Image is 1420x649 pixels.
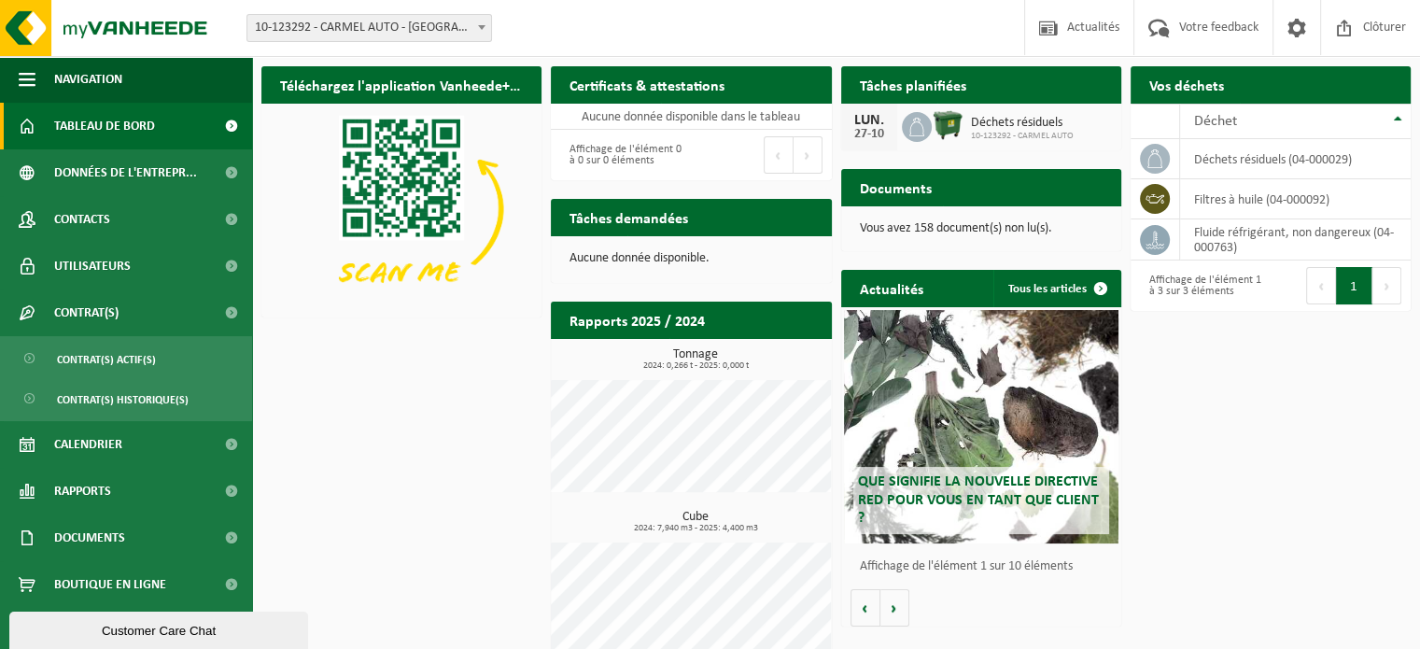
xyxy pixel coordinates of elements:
[669,338,830,375] a: Consulter les rapports
[1194,114,1237,129] span: Déchet
[841,270,942,306] h2: Actualités
[54,149,197,196] span: Données de l'entrepr...
[1306,267,1336,304] button: Previous
[993,270,1119,307] a: Tous les articles
[841,169,950,205] h2: Documents
[246,14,492,42] span: 10-123292 - CARMEL AUTO - QUIÉVRAIN
[1180,139,1411,179] td: déchets résiduels (04-000029)
[851,589,880,627] button: Vorige
[971,116,1074,131] span: Déchets résiduels
[54,515,125,561] span: Documents
[560,524,831,533] span: 2024: 7,940 m3 - 2025: 4,400 m3
[932,109,963,141] img: WB-1100-HPE-GN-01
[851,128,888,141] div: 27-10
[1180,219,1411,261] td: fluide réfrigérant, non dangereux (04-000763)
[764,136,794,174] button: Previous
[841,66,985,103] h2: Tâches planifiées
[551,104,831,130] td: Aucune donnée disponible dans le tableau
[551,66,743,103] h2: Certificats & attestations
[261,104,541,314] img: Download de VHEPlus App
[794,136,822,174] button: Next
[551,302,724,338] h2: Rapports 2025 / 2024
[1180,179,1411,219] td: filtres à huile (04-000092)
[54,561,166,608] span: Boutique en ligne
[247,15,491,41] span: 10-123292 - CARMEL AUTO - QUIÉVRAIN
[54,421,122,468] span: Calendrier
[551,199,707,235] h2: Tâches demandées
[569,252,812,265] p: Aucune donnée disponible.
[880,589,909,627] button: Volgende
[844,310,1118,543] a: Que signifie la nouvelle directive RED pour vous en tant que client ?
[1336,267,1372,304] button: 1
[5,341,247,376] a: Contrat(s) actif(s)
[971,131,1074,142] span: 10-123292 - CARMEL AUTO
[54,289,119,336] span: Contrat(s)
[560,134,682,176] div: Affichage de l'élément 0 à 0 sur 0 éléments
[858,474,1099,525] span: Que signifie la nouvelle directive RED pour vous en tant que client ?
[860,560,1112,573] p: Affichage de l'élément 1 sur 10 éléments
[57,342,156,377] span: Contrat(s) actif(s)
[851,113,888,128] div: LUN.
[57,382,189,417] span: Contrat(s) historique(s)
[1131,66,1243,103] h2: Vos déchets
[54,103,155,149] span: Tableau de bord
[860,222,1103,235] p: Vous avez 158 document(s) non lu(s).
[54,468,111,515] span: Rapports
[560,348,831,371] h3: Tonnage
[5,381,247,416] a: Contrat(s) historique(s)
[54,243,131,289] span: Utilisateurs
[560,511,831,533] h3: Cube
[9,608,312,649] iframe: chat widget
[1372,267,1401,304] button: Next
[261,66,541,103] h2: Téléchargez l'application Vanheede+ maintenant!
[1140,265,1261,306] div: Affichage de l'élément 1 à 3 sur 3 éléments
[54,56,122,103] span: Navigation
[560,361,831,371] span: 2024: 0,266 t - 2025: 0,000 t
[54,196,110,243] span: Contacts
